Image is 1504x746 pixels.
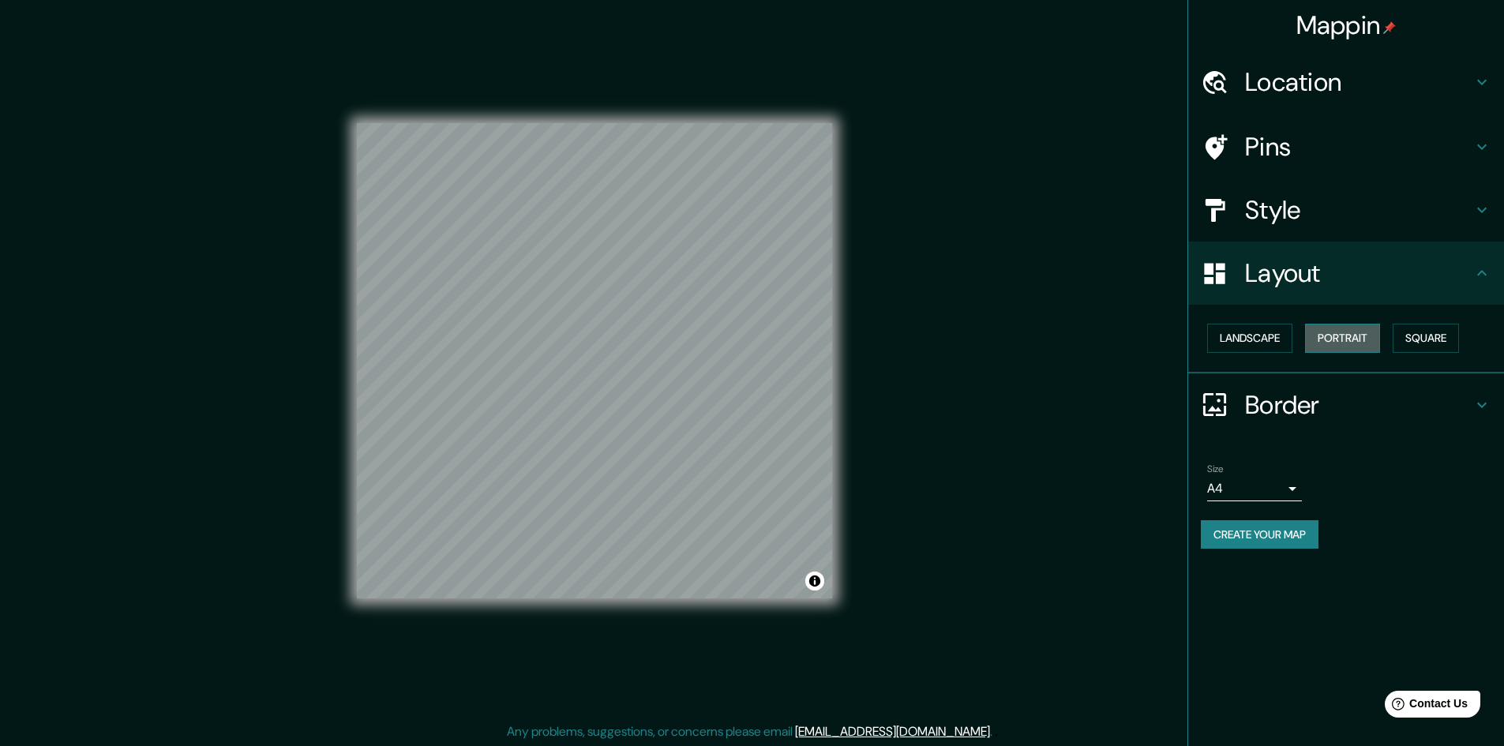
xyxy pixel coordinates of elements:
h4: Location [1245,66,1472,98]
iframe: Help widget launcher [1363,684,1487,729]
h4: Pins [1245,131,1472,163]
button: Toggle attribution [805,572,824,590]
button: Square [1393,324,1459,353]
div: Location [1188,51,1504,114]
button: Landscape [1207,324,1292,353]
div: Layout [1188,242,1504,305]
h4: Mappin [1296,9,1397,41]
h4: Style [1245,194,1472,226]
div: Pins [1188,115,1504,178]
button: Portrait [1305,324,1380,353]
button: Create your map [1201,520,1318,549]
img: pin-icon.png [1383,21,1396,34]
label: Size [1207,462,1224,475]
div: . [992,722,995,741]
div: . [995,722,998,741]
canvas: Map [357,123,832,598]
h4: Border [1245,389,1472,421]
a: [EMAIL_ADDRESS][DOMAIN_NAME] [795,723,990,740]
div: A4 [1207,476,1302,501]
div: Border [1188,373,1504,437]
div: Style [1188,178,1504,242]
h4: Layout [1245,257,1472,289]
p: Any problems, suggestions, or concerns please email . [507,722,992,741]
